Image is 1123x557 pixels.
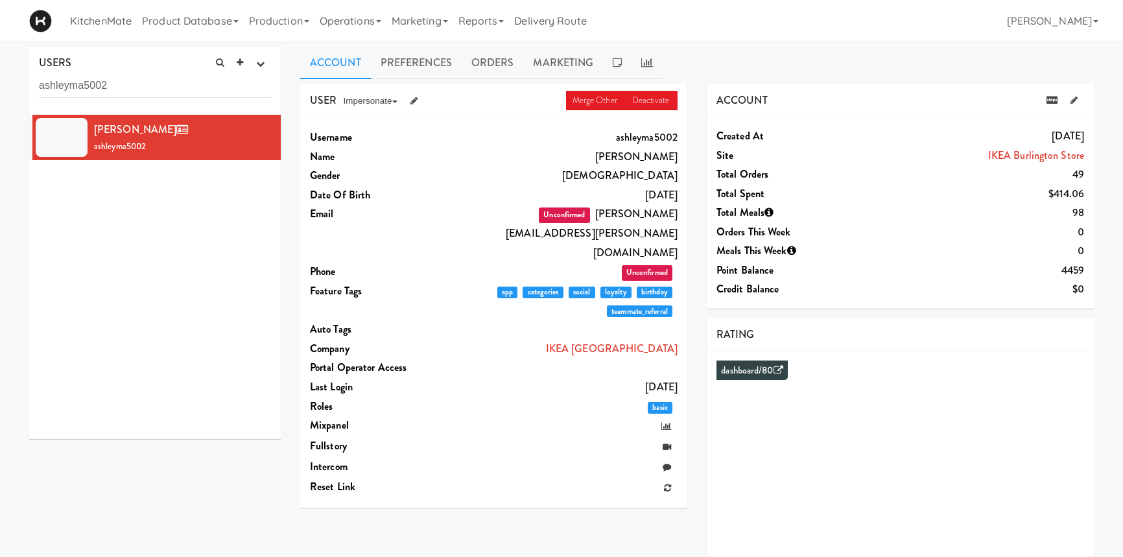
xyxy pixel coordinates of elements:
dt: Email [310,204,457,224]
span: USER [310,93,337,108]
dt: Intercom [310,457,457,477]
dt: Point Balance [716,261,864,280]
span: USERS [39,55,72,70]
span: loyalty [600,287,632,298]
dt: Phone [310,262,457,281]
dd: 49 [864,165,1084,184]
a: IKEA Burlington Store [988,148,1084,163]
dt: Total Meals [716,203,864,222]
span: categories [523,287,563,298]
span: ashleyma5002 [94,140,146,152]
a: Orders [462,47,524,79]
a: Deactivate [626,91,678,110]
dd: 4459 [864,261,1084,280]
dd: [DATE] [457,185,678,205]
dd: [PERSON_NAME][EMAIL_ADDRESS][PERSON_NAME][DOMAIN_NAME] [457,204,678,262]
dt: Total Spent [716,184,864,204]
dt: Total Orders [716,165,864,184]
dd: [DATE] [864,126,1084,146]
li: [PERSON_NAME]ashleyma5002 [29,115,281,160]
span: Unconfirmed [622,265,672,281]
dd: [DATE] [457,377,678,397]
dt: Meals This Week [716,241,864,261]
span: birthday [637,287,672,298]
dd: 98 [864,203,1084,222]
dt: Name [310,147,457,167]
dt: Username [310,128,457,147]
dd: ashleyma5002 [457,128,678,147]
img: Micromart [29,10,52,32]
span: ACCOUNT [716,93,768,108]
dt: Mixpanel [310,416,457,435]
dt: Created at [716,126,864,146]
a: Preferences [371,47,462,79]
span: teammate_referral [607,305,672,317]
dt: Portal Operator Access [310,358,457,377]
dt: Date Of Birth [310,185,457,205]
dt: Roles [310,397,457,416]
input: Search user [39,74,271,98]
dt: Site [716,146,864,165]
span: [PERSON_NAME] [94,122,193,137]
dd: [PERSON_NAME] [457,147,678,167]
span: app [497,287,518,298]
dt: Orders This Week [716,222,864,242]
dt: Last login [310,377,457,397]
dd: $414.06 [864,184,1084,204]
dt: Fullstory [310,436,457,456]
dd: 0 [864,222,1084,242]
span: basic [648,402,672,414]
dt: Credit Balance [716,279,864,299]
dt: Company [310,339,457,359]
a: dashboard/80 [721,364,783,377]
span: social [569,287,595,298]
dd: $0 [864,279,1084,299]
dd: [DEMOGRAPHIC_DATA] [457,166,678,185]
a: Merge Other [566,91,626,110]
span: Unconfirmed [539,207,589,223]
button: Impersonate [337,91,403,111]
dd: 0 [864,241,1084,261]
dt: Auto Tags [310,320,457,339]
dt: Gender [310,166,457,185]
dt: Feature Tags [310,281,457,301]
a: Account [300,47,371,79]
span: RATING [716,327,755,342]
dt: Reset link [310,477,457,497]
a: IKEA [GEOGRAPHIC_DATA] [546,341,678,356]
a: Marketing [523,47,603,79]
